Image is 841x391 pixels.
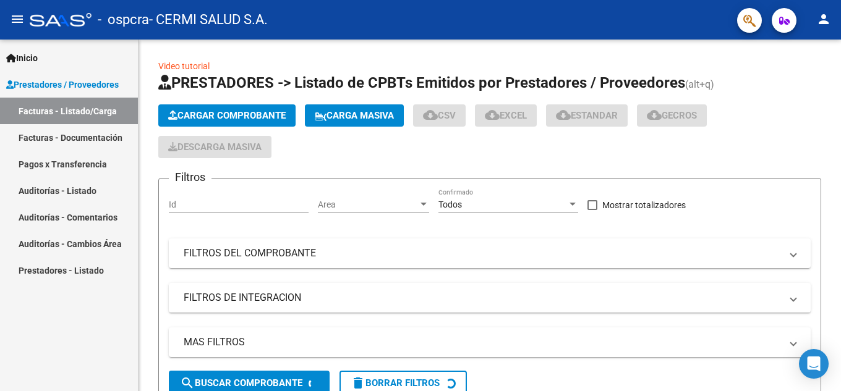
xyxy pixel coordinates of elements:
span: - CERMI SALUD S.A. [149,6,268,33]
span: CSV [423,110,456,121]
span: PRESTADORES -> Listado de CPBTs Emitidos por Prestadores / Proveedores [158,74,685,91]
mat-panel-title: FILTROS DEL COMPROBANTE [184,246,781,260]
mat-panel-title: FILTROS DE INTEGRACION [184,291,781,305]
span: Carga Masiva [315,110,394,121]
button: Cargar Comprobante [158,104,296,127]
span: Cargar Comprobante [168,110,286,121]
button: CSV [413,104,466,127]
div: Open Intercom Messenger [799,349,829,379]
mat-expansion-panel-header: MAS FILTROS [169,327,811,357]
button: Carga Masiva [305,104,404,127]
mat-icon: delete [351,376,365,390]
mat-icon: person [816,12,831,27]
app-download-masive: Descarga masiva de comprobantes (adjuntos) [158,136,271,158]
mat-icon: cloud_download [647,107,662,122]
span: Inicio [6,51,38,65]
mat-icon: search [180,376,195,390]
h3: Filtros [169,169,211,186]
span: EXCEL [485,110,527,121]
mat-expansion-panel-header: FILTROS DEL COMPROBANTE [169,238,811,268]
span: Todos [438,200,462,209]
button: Gecros [637,104,707,127]
span: Area [318,200,418,210]
button: Descarga Masiva [158,136,271,158]
mat-icon: cloud_download [485,107,500,122]
span: Prestadores / Proveedores [6,78,119,91]
mat-icon: cloud_download [556,107,571,122]
span: Mostrar totalizadores [602,198,686,212]
mat-panel-title: MAS FILTROS [184,335,781,349]
a: Video tutorial [158,61,210,71]
mat-icon: cloud_download [423,107,438,122]
span: (alt+q) [685,78,714,90]
span: Buscar Comprobante [180,377,302,389]
button: Estandar [546,104,628,127]
span: Estandar [556,110,618,121]
span: Descarga Masiva [168,141,262,153]
mat-expansion-panel-header: FILTROS DE INTEGRACION [169,283,811,313]
span: - ospcra [98,6,149,33]
span: Borrar Filtros [351,377,440,389]
mat-icon: menu [10,12,25,27]
button: EXCEL [475,104,537,127]
span: Gecros [647,110,697,121]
